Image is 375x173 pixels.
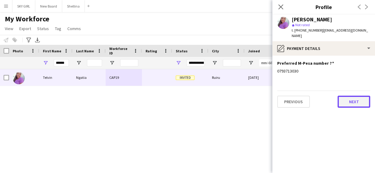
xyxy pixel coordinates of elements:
span: My Workforce [5,14,49,23]
app-action-btn: Advanced filters [25,36,32,44]
a: Status [35,25,51,32]
span: Joined [248,49,260,53]
a: Export [17,25,34,32]
span: t. [PHONE_NUMBER] [292,28,323,32]
button: Open Filter Menu [176,60,181,66]
div: 0793713030 [277,68,370,74]
span: First Name [43,49,61,53]
span: City [212,49,219,53]
img: Telvin Ngatia [13,72,25,84]
input: Joined Filter Input [259,59,277,66]
a: Comms [65,25,83,32]
a: Tag [53,25,64,32]
span: Tag [55,26,61,31]
input: Last Name Filter Input [87,59,102,66]
button: Open Filter Menu [212,60,217,66]
button: Open Filter Menu [43,60,48,66]
a: View [2,25,16,32]
span: Status [176,49,187,53]
span: Not rated [295,23,310,27]
input: Workforce ID Filter Input [120,59,138,66]
span: Rating [146,49,157,53]
h3: Preferred M-Pesa number ? [277,60,334,66]
button: Open Filter Menu [248,60,254,66]
h3: Profile [272,3,375,11]
div: Payment details [272,41,375,56]
span: Photo [13,49,23,53]
input: City Filter Input [223,59,241,66]
div: Telvin [39,69,72,86]
span: Status [37,26,49,31]
div: [DATE] [245,69,281,86]
span: Export [19,26,31,31]
input: First Name Filter Input [54,59,69,66]
div: [PERSON_NAME] [292,17,332,22]
span: Last Name [76,49,94,53]
div: CAP19 [106,69,142,86]
div: Ruiru [208,69,245,86]
span: View [5,26,13,31]
div: Ngatia [72,69,106,86]
button: Shellina [62,0,85,12]
span: | [EMAIL_ADDRESS][DOMAIN_NAME] [292,28,368,38]
span: Workforce ID [109,46,131,55]
span: Invited [176,76,194,80]
button: Open Filter Menu [109,60,115,66]
app-action-btn: Export XLSX [34,36,41,44]
button: Previous [277,96,310,108]
button: Next [338,96,370,108]
button: New Board [35,0,62,12]
button: Open Filter Menu [76,60,82,66]
span: Comms [67,26,81,31]
button: SKY GIRL [12,0,35,12]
